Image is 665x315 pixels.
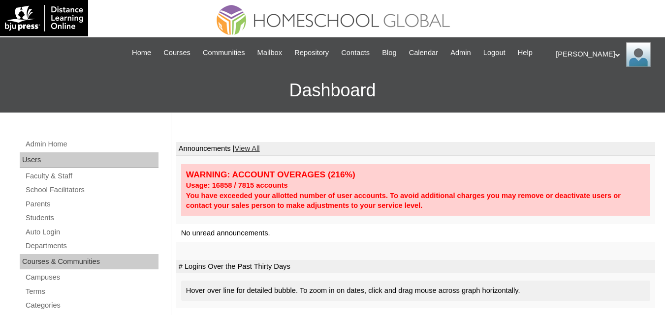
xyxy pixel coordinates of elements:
[186,191,645,211] div: You have exceeded your allotted number of user accounts. To avoid additional charges you may remo...
[377,47,401,58] a: Blog
[382,47,396,58] span: Blog
[483,47,506,58] span: Logout
[25,138,158,150] a: Admin Home
[20,152,158,168] div: Users
[176,224,655,242] td: No unread announcements.
[176,142,655,156] td: Announcements |
[445,47,476,58] a: Admin
[341,47,370,58] span: Contacts
[626,42,651,67] img: Ariane Ebuen
[450,47,471,58] span: Admin
[518,47,533,58] span: Help
[5,5,83,31] img: logo-white.png
[235,144,260,152] a: View All
[253,47,287,58] a: Mailbox
[176,260,655,274] td: # Logins Over the Past Thirty Days
[127,47,156,58] a: Home
[556,42,655,67] div: [PERSON_NAME]
[25,184,158,196] a: School Facilitators
[25,299,158,312] a: Categories
[203,47,245,58] span: Communities
[25,271,158,284] a: Campuses
[25,212,158,224] a: Students
[257,47,283,58] span: Mailbox
[289,47,334,58] a: Repository
[181,281,650,301] div: Hover over line for detailed bubble. To zoom in on dates, click and drag mouse across graph horiz...
[198,47,250,58] a: Communities
[132,47,151,58] span: Home
[409,47,438,58] span: Calendar
[186,169,645,180] div: WARNING: ACCOUNT OVERAGES (216%)
[25,198,158,210] a: Parents
[20,254,158,270] div: Courses & Communities
[25,240,158,252] a: Departments
[478,47,510,58] a: Logout
[294,47,329,58] span: Repository
[158,47,195,58] a: Courses
[513,47,538,58] a: Help
[336,47,375,58] a: Contacts
[25,170,158,182] a: Faculty & Staff
[5,68,660,113] h3: Dashboard
[186,181,288,189] strong: Usage: 16858 / 7815 accounts
[25,286,158,298] a: Terms
[163,47,190,58] span: Courses
[404,47,443,58] a: Calendar
[25,226,158,238] a: Auto Login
